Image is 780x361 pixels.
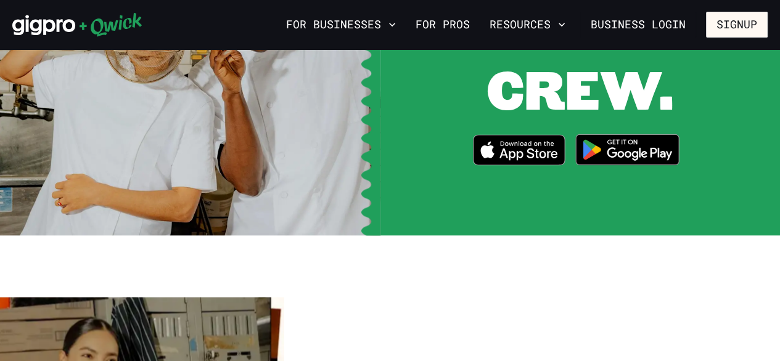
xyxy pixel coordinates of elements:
a: Download on the App Store [473,134,565,169]
button: For Businesses [281,14,401,35]
button: Signup [706,12,768,38]
button: Resources [485,14,570,35]
a: For Pros [411,14,475,35]
img: Get it on Google Play [568,126,688,172]
a: Business Login [580,12,696,38]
